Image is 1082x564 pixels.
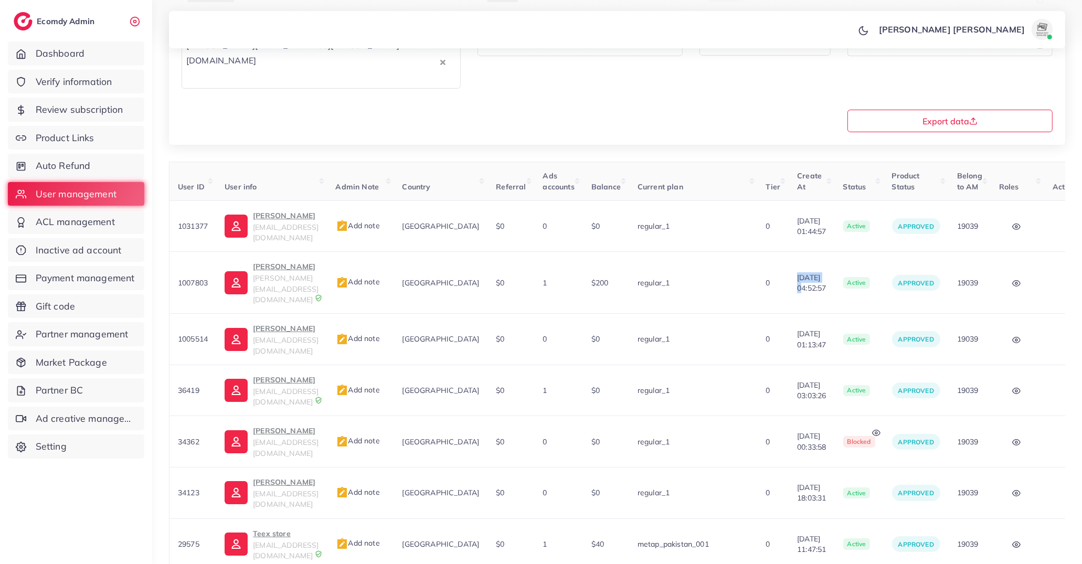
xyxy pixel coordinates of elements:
[879,23,1025,36] p: [PERSON_NAME] [PERSON_NAME]
[957,386,979,395] span: 19039
[898,540,934,548] span: approved
[8,238,144,262] a: Inactive ad account
[1032,19,1053,40] img: avatar
[898,387,934,395] span: approved
[225,260,319,305] a: [PERSON_NAME][PERSON_NAME][EMAIL_ADDRESS][DOMAIN_NAME]
[843,334,871,345] span: active
[898,438,934,446] span: approved
[957,171,982,191] span: Belong to AM
[638,386,670,395] span: regular_1
[336,538,380,548] span: Add note
[402,488,480,497] span: [GEOGRAPHIC_DATA]
[898,222,934,230] span: approved
[225,215,248,238] img: ic-user-info.36bf1079.svg
[402,437,480,446] span: [GEOGRAPHIC_DATA]
[543,171,575,191] span: Ads accounts
[336,333,348,346] img: admin_note.cdd0b510.svg
[898,335,934,343] span: approved
[543,488,547,497] span: 0
[178,182,205,191] span: User ID
[36,356,107,369] span: Market Package
[8,266,144,290] a: Payment management
[36,215,115,229] span: ACL management
[797,380,826,401] span: [DATE] 03:03:26
[957,488,979,497] span: 19039
[8,154,144,178] a: Auto Refund
[843,220,871,232] span: active
[253,260,319,273] p: [PERSON_NAME]
[797,328,826,350] span: [DATE] 01:13:47
[543,278,547,288] span: 1
[957,221,979,231] span: 19039
[440,56,445,68] button: Clear Selected
[225,424,319,459] a: [PERSON_NAME][EMAIL_ADDRESS][DOMAIN_NAME]
[253,438,319,457] span: [EMAIL_ADDRESS][DOMAIN_NAME]
[253,209,319,222] p: [PERSON_NAME]
[843,487,871,499] span: active
[843,538,871,550] span: active
[797,534,826,555] span: [DATE] 11:47:51
[766,278,770,288] span: 0
[36,327,129,341] span: Partner management
[253,273,319,304] span: [PERSON_NAME][EMAIL_ADDRESS][DOMAIN_NAME]
[37,16,97,26] h2: Ecomdy Admin
[543,334,547,344] span: 0
[843,385,871,397] span: active
[36,412,136,425] span: Ad creative management
[36,440,67,453] span: Setting
[638,334,670,344] span: regular_1
[8,41,144,66] a: Dashboard
[638,221,670,231] span: regular_1
[225,481,248,504] img: ic-user-info.36bf1079.svg
[873,19,1057,40] a: [PERSON_NAME] [PERSON_NAME]avatar
[253,374,319,386] p: [PERSON_NAME]
[178,334,208,344] span: 1005514
[36,384,83,397] span: Partner BC
[253,489,319,509] span: [EMAIL_ADDRESS][DOMAIN_NAME]
[843,436,875,448] span: blocked
[225,182,257,191] span: User info
[253,476,319,488] p: [PERSON_NAME]
[847,110,1053,132] button: Export data
[591,386,600,395] span: $0
[225,322,319,356] a: [PERSON_NAME][EMAIL_ADDRESS][DOMAIN_NAME]
[402,221,480,231] span: [GEOGRAPHIC_DATA]
[496,334,504,344] span: $0
[253,527,319,540] p: Teex store
[253,540,319,560] span: [EMAIL_ADDRESS][DOMAIN_NAME]
[225,430,248,453] img: ic-user-info.36bf1079.svg
[766,182,781,191] span: Tier
[315,550,322,558] img: 9CAL8B2pu8EFxCJHYAAAAldEVYdGRhdGU6Y3JlYXRlADIwMjItMTItMDlUMDQ6NTg6MzkrMDA6MDBXSlgLAAAAJXRFWHRkYXR...
[36,187,116,201] span: User management
[543,437,547,446] span: 0
[8,434,144,459] a: Setting
[543,221,547,231] span: 0
[1053,182,1079,191] span: Actions
[36,103,123,116] span: Review subscription
[766,488,770,497] span: 0
[797,272,826,294] span: [DATE] 04:52:57
[225,476,319,510] a: [PERSON_NAME][EMAIL_ADDRESS][DOMAIN_NAME]
[638,488,670,497] span: regular_1
[336,384,348,397] img: admin_note.cdd0b510.svg
[336,277,380,286] span: Add note
[766,334,770,344] span: 0
[336,538,348,550] img: admin_note.cdd0b510.svg
[957,539,979,549] span: 19039
[957,278,979,288] span: 19039
[496,182,526,191] span: Referral
[8,322,144,346] a: Partner management
[253,387,319,407] span: [EMAIL_ADDRESS][DOMAIN_NAME]
[336,385,380,395] span: Add note
[336,435,348,448] img: admin_note.cdd0b510.svg
[402,334,480,344] span: [GEOGRAPHIC_DATA]
[543,386,547,395] span: 1
[766,539,770,549] span: 0
[225,271,248,294] img: ic-user-info.36bf1079.svg
[892,171,920,191] span: Product Status
[36,131,94,145] span: Product Links
[336,487,380,497] span: Add note
[178,437,199,446] span: 34362
[336,220,348,232] img: admin_note.cdd0b510.svg
[336,182,379,191] span: Admin Note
